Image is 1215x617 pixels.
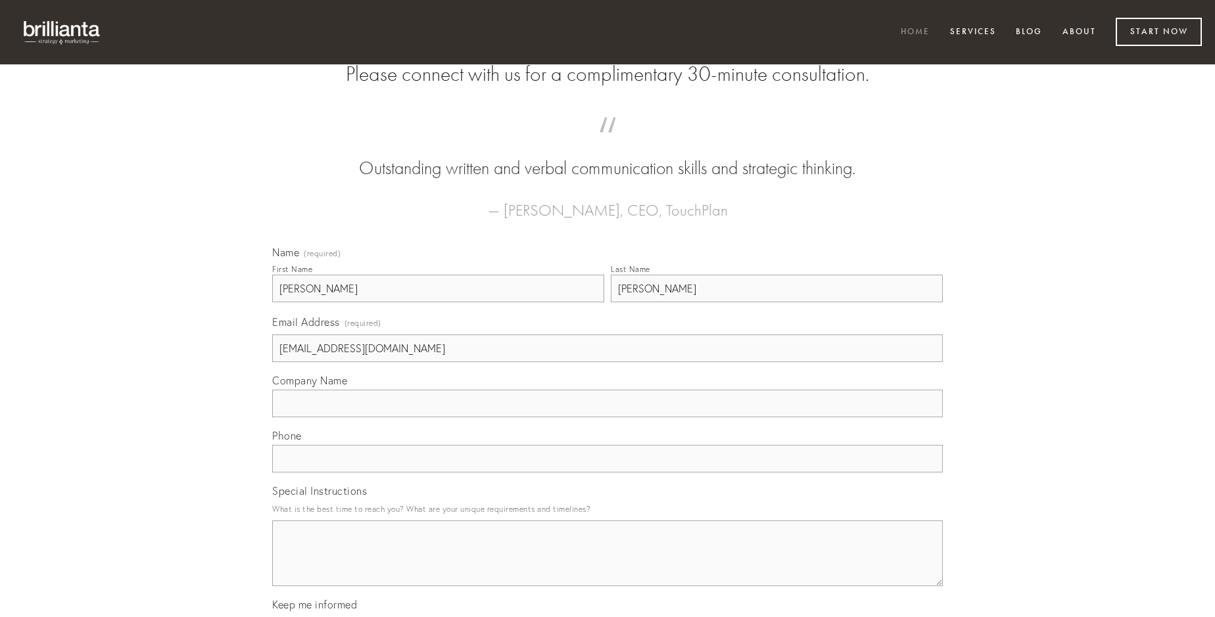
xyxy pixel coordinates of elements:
[272,598,357,611] span: Keep me informed
[892,22,938,43] a: Home
[345,314,381,332] span: (required)
[1116,18,1202,46] a: Start Now
[941,22,1005,43] a: Services
[1007,22,1051,43] a: Blog
[293,181,922,223] figcaption: — [PERSON_NAME], CEO, TouchPlan
[272,264,312,274] div: First Name
[293,130,922,156] span: “
[272,429,302,442] span: Phone
[272,246,299,259] span: Name
[272,500,943,518] p: What is the best time to reach you? What are your unique requirements and timelines?
[272,484,367,497] span: Special Instructions
[13,13,112,51] img: brillianta - research, strategy, marketing
[272,315,340,329] span: Email Address
[272,374,347,387] span: Company Name
[1054,22,1105,43] a: About
[611,264,650,274] div: Last Name
[293,130,922,181] blockquote: Outstanding written and verbal communication skills and strategic thinking.
[272,62,943,87] h2: Please connect with us for a complimentary 30-minute consultation.
[304,250,341,258] span: (required)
